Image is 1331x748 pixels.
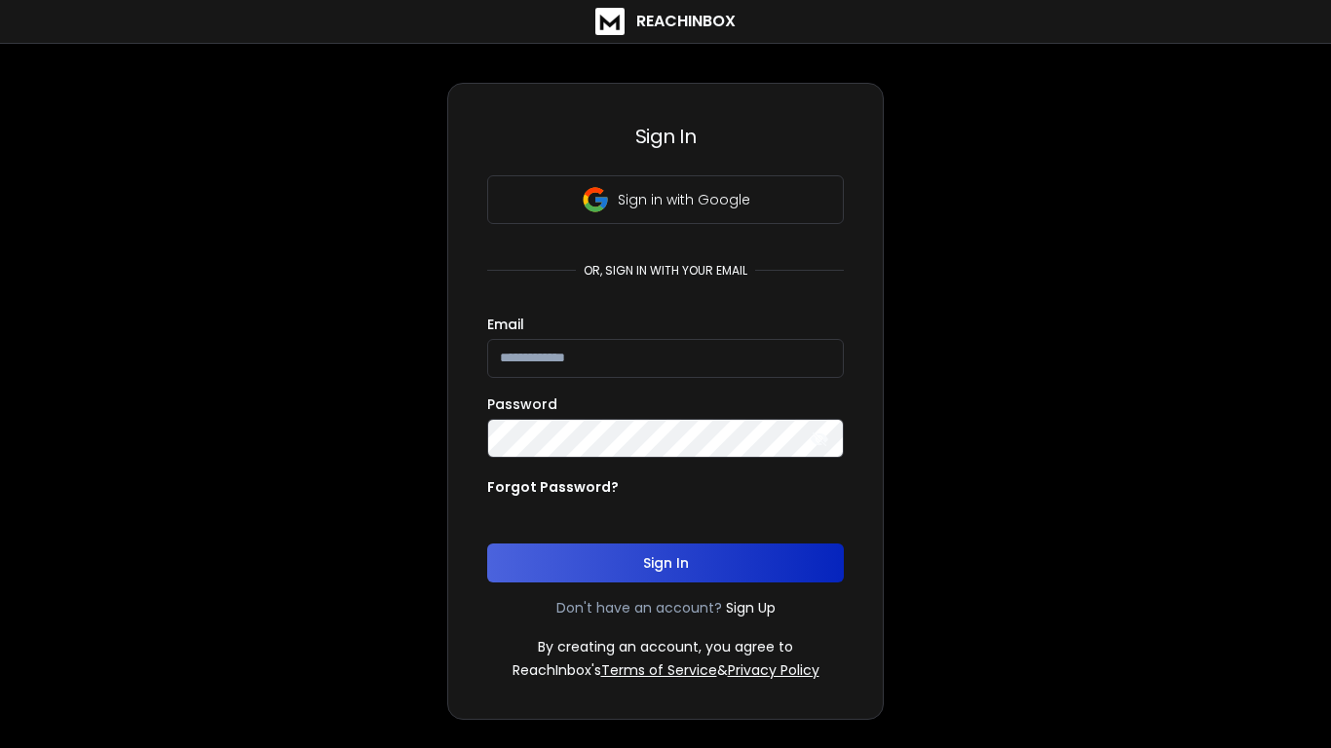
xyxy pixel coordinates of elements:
p: Forgot Password? [487,477,619,497]
button: Sign In [487,543,844,582]
p: Sign in with Google [618,190,750,209]
img: logo [595,8,625,35]
a: Privacy Policy [728,660,819,680]
label: Password [487,397,557,411]
button: Sign in with Google [487,175,844,224]
h1: ReachInbox [636,10,736,33]
a: Sign Up [726,598,776,617]
h3: Sign In [487,123,844,150]
label: Email [487,318,524,331]
p: or, sign in with your email [576,263,755,279]
a: ReachInbox [595,8,736,35]
p: By creating an account, you agree to [538,637,793,656]
a: Terms of Service [601,660,717,680]
p: ReachInbox's & [513,660,819,680]
p: Don't have an account? [556,598,722,617]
